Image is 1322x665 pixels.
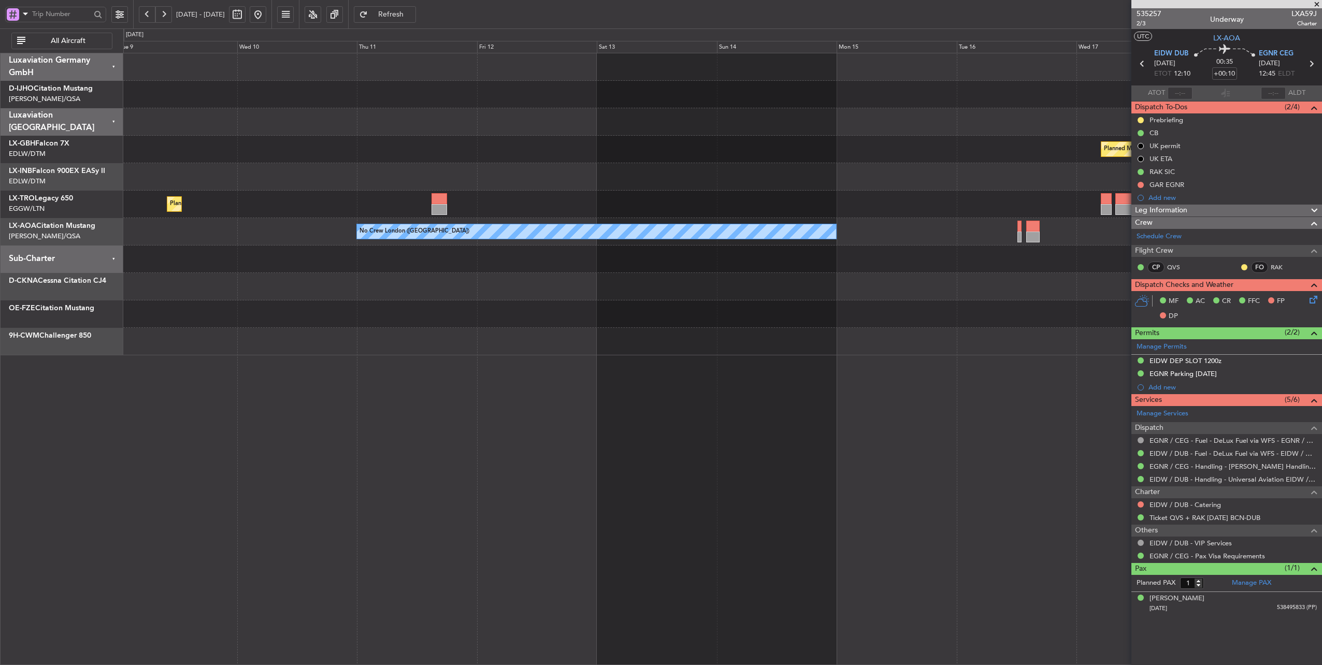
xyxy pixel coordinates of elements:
span: ETOT [1154,69,1171,79]
span: Charter [1135,486,1160,498]
button: UTC [1134,32,1152,41]
span: 2/3 [1137,19,1161,28]
div: Planned Maint Dusseldorf [170,196,238,212]
span: D-CKNA [9,277,38,284]
span: EIDW DUB [1154,49,1188,59]
div: Tue 16 [957,41,1076,53]
a: 9H-CWMChallenger 850 [9,332,91,339]
a: EGNR / CEG - Fuel - DeLux Fuel via WFS - EGNR / CEG [1149,436,1317,445]
span: Flight Crew [1135,245,1173,257]
span: [DATE] [1149,604,1167,612]
span: Dispatch [1135,422,1163,434]
a: LX-INBFalcon 900EX EASy II [9,167,105,175]
span: EGNR CEG [1259,49,1294,59]
label: Planned PAX [1137,578,1175,588]
a: D-CKNACessna Citation CJ4 [9,277,106,284]
div: RAK SIC [1149,167,1175,176]
span: [DATE] [1154,59,1175,69]
span: 535257 [1137,8,1161,19]
span: 538495833 (PP) [1277,603,1317,612]
div: Add new [1148,383,1317,392]
div: EIDW DEP SLOT 1200z [1149,356,1222,365]
a: [PERSON_NAME]/QSA [9,94,80,104]
span: OE-FZE [9,305,35,312]
div: FO [1251,262,1268,273]
div: Underway [1210,14,1244,25]
span: (2/4) [1285,102,1300,112]
span: FP [1277,296,1285,307]
div: [PERSON_NAME] [1149,594,1204,604]
div: Sat 13 [597,41,716,53]
div: Sun 14 [717,41,837,53]
a: EIDW / DUB - Handling - Universal Aviation EIDW / DUB [1149,475,1317,484]
div: Prebriefing [1149,115,1183,124]
span: [DATE] [1259,59,1280,69]
span: 12:10 [1174,69,1190,79]
span: DP [1169,311,1178,322]
div: Wed 10 [237,41,357,53]
span: (2/2) [1285,327,1300,338]
div: GAR EGNR [1149,180,1184,189]
div: Planned Maint Nurnberg [1104,141,1169,157]
span: Crew [1135,217,1153,229]
div: CP [1147,262,1165,273]
span: MF [1169,296,1179,307]
a: EGNR / CEG - Pax Visa Requirements [1149,552,1265,560]
span: AC [1196,296,1205,307]
div: [DATE] [126,31,143,39]
span: 9H-CWM [9,332,39,339]
a: Manage Permits [1137,342,1187,352]
a: LX-AOACitation Mustang [9,222,95,229]
a: Manage PAX [1232,578,1271,588]
a: EGGW/LTN [9,204,45,213]
span: Dispatch To-Dos [1135,102,1187,113]
div: EGNR Parking [DATE] [1149,369,1217,378]
a: LX-TROLegacy 650 [9,195,73,202]
span: LX-GBH [9,140,35,147]
span: (1/1) [1285,562,1300,573]
a: EIDW / DUB - Catering [1149,500,1221,509]
span: Refresh [370,11,412,18]
a: Schedule Crew [1137,232,1182,242]
span: 00:35 [1216,57,1233,67]
span: Leg Information [1135,205,1187,216]
span: CR [1222,296,1231,307]
span: ELDT [1278,69,1295,79]
input: Trip Number [32,6,91,22]
div: UK permit [1149,141,1181,150]
a: EIDW / DUB - Fuel - DeLux Fuel via WFS - EIDW / DUB [1149,449,1317,458]
a: Ticket QVS + RAK [DATE] BCN-DUB [1149,513,1260,522]
span: LXA59J [1291,8,1317,19]
a: D-IJHOCitation Mustang [9,85,93,92]
div: Add new [1148,193,1317,202]
button: All Aircraft [11,33,112,49]
span: Charter [1291,19,1317,28]
span: LX-AOA [9,222,36,229]
span: (5/6) [1285,394,1300,405]
span: FFC [1248,296,1260,307]
a: OE-FZECitation Mustang [9,305,94,312]
span: Dispatch Checks and Weather [1135,279,1233,291]
span: Pax [1135,563,1146,575]
div: Tue 9 [118,41,237,53]
div: Thu 11 [357,41,477,53]
span: 12:45 [1259,69,1275,79]
a: EIDW / DUB - VIP Services [1149,539,1232,547]
a: EDLW/DTM [9,177,46,186]
span: ATOT [1148,88,1165,98]
span: Others [1135,525,1158,537]
a: LX-GBHFalcon 7X [9,140,69,147]
span: Services [1135,394,1162,406]
a: RAK [1271,263,1294,272]
span: LX-AOA [1213,33,1240,44]
div: Mon 15 [837,41,956,53]
div: Wed 17 [1076,41,1196,53]
a: QVS [1167,263,1190,272]
input: --:-- [1168,87,1192,99]
a: EGNR / CEG - Handling - [PERSON_NAME] Handling Services EGNR / CEG [1149,462,1317,471]
span: All Aircraft [27,37,109,45]
span: Permits [1135,327,1159,339]
span: [DATE] - [DATE] [176,10,225,19]
span: LX-INB [9,167,32,175]
div: No Crew London ([GEOGRAPHIC_DATA]) [360,224,469,239]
